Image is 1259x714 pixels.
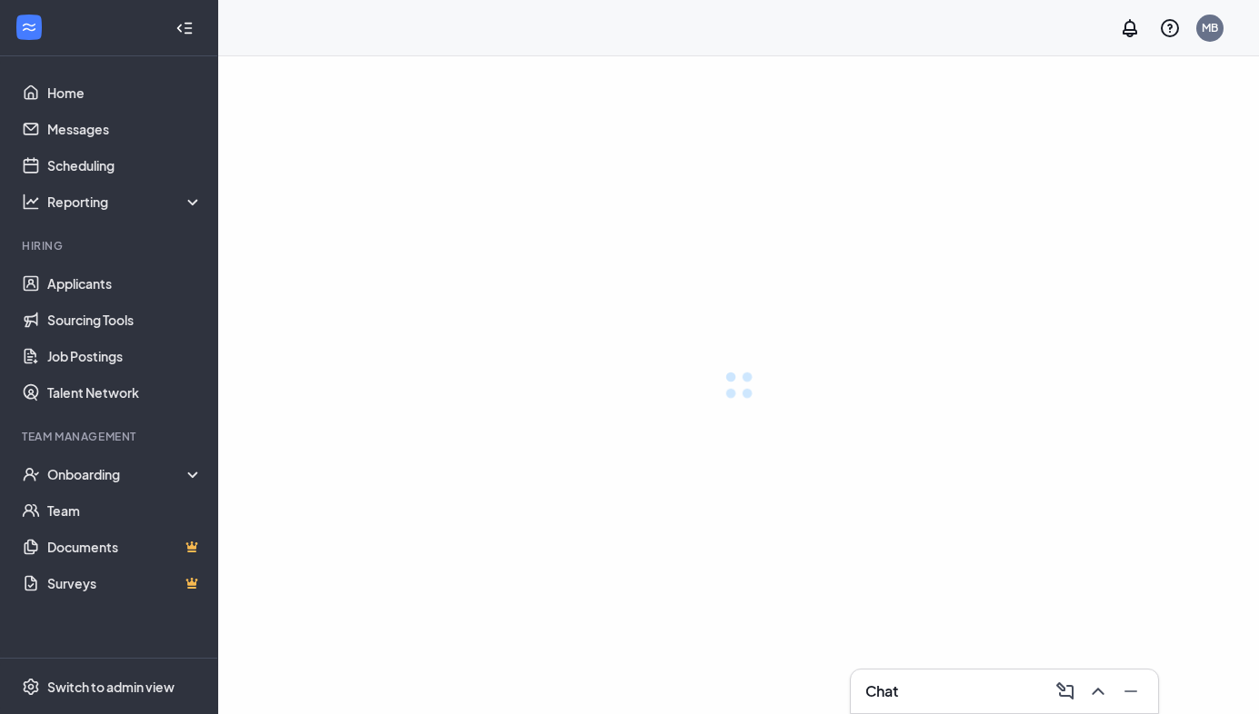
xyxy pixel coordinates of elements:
div: Switch to admin view [47,678,175,696]
div: Reporting [47,193,204,211]
a: Messages [47,111,203,147]
div: Team Management [22,429,199,444]
svg: WorkstreamLogo [20,18,38,36]
a: Team [47,492,203,529]
svg: Analysis [22,193,40,211]
div: Onboarding [47,465,204,483]
button: Minimize [1114,677,1144,706]
a: Home [47,74,203,111]
div: MB [1202,20,1218,35]
a: Job Postings [47,338,203,374]
button: ChevronUp [1082,677,1111,706]
a: Scheduling [47,147,203,183]
svg: ChevronUp [1087,680,1109,702]
svg: ComposeMessage [1054,680,1076,702]
svg: Collapse [175,19,194,37]
h3: Chat [865,681,898,701]
svg: Notifications [1119,17,1141,39]
a: Applicants [47,265,203,302]
svg: Minimize [1120,680,1142,702]
svg: UserCheck [22,465,40,483]
a: SurveysCrown [47,565,203,601]
svg: Settings [22,678,40,696]
a: Talent Network [47,374,203,411]
svg: QuestionInfo [1159,17,1181,39]
a: DocumentsCrown [47,529,203,565]
a: Sourcing Tools [47,302,203,338]
button: ComposeMessage [1049,677,1078,706]
div: Hiring [22,238,199,253]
